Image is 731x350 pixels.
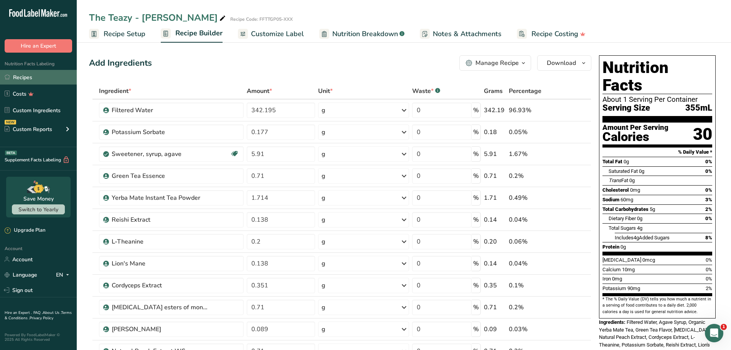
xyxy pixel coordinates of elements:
[322,237,325,246] div: g
[705,197,712,202] span: 3%
[706,276,712,282] span: 0%
[112,193,208,202] div: Yerba Mate Instant Tea Powder
[420,25,502,43] a: Notes & Attachments
[112,215,208,224] div: Reishi Extract
[322,193,325,202] div: g
[5,227,45,234] div: Upgrade Plan
[509,303,555,312] div: 0.2%
[484,193,506,202] div: 1.71
[693,124,712,144] div: 30
[322,281,325,290] div: g
[230,16,293,23] div: Recipe Code: FFTTGP05-XXX
[602,148,712,157] section: % Daily Value *
[602,285,626,291] span: Potassium
[705,235,712,241] span: 8%
[509,281,555,290] div: 0.1%
[637,216,642,221] span: 0g
[602,187,629,193] span: Cholesterol
[5,333,72,342] div: Powered By FoodLabelMaker © 2025 All Rights Reserved
[322,259,325,268] div: g
[705,187,712,193] span: 0%
[112,149,208,159] div: Sweetener, syrup, agave
[602,197,619,202] span: Sodium
[509,171,555,181] div: 0.2%
[484,237,506,246] div: 0.20
[629,177,635,183] span: 0g
[705,216,712,221] span: 0%
[630,187,640,193] span: 0mg
[531,29,578,39] span: Recipe Costing
[30,315,53,321] a: Privacy Policy
[627,285,640,291] span: 90mg
[23,195,54,203] div: Save Money
[33,310,43,315] a: FAQ .
[537,55,591,71] button: Download
[612,276,622,282] span: 0mg
[602,244,619,250] span: Protein
[509,259,555,268] div: 0.04%
[602,96,712,103] div: About 1 Serving Per Container
[609,177,621,183] i: Trans
[599,319,625,325] span: Ingredients:
[433,29,502,39] span: Notes & Attachments
[484,106,506,115] div: 342.19
[602,206,648,212] span: Total Carbohydrates
[112,281,208,290] div: Cordyceps Extract
[705,324,723,342] iframe: Intercom live chat
[318,86,333,96] span: Unit
[509,215,555,224] div: 0.04%
[509,149,555,159] div: 1.67%
[112,106,208,115] div: Filtered Water
[484,281,506,290] div: 0.35
[620,197,633,202] span: 60mg
[602,296,712,315] section: * The % Daily Value (DV) tells you how much a nutrient in a serving of food contributes to a dail...
[484,303,506,312] div: 0.71
[639,168,644,174] span: 0g
[112,325,208,334] div: [PERSON_NAME]
[112,128,208,137] div: Potassium Sorbate
[322,171,325,181] div: g
[602,159,622,164] span: Total Fat
[509,237,555,246] div: 0.06%
[322,303,325,312] div: g
[685,103,712,113] span: 355mL
[609,216,636,221] span: Dietary Fiber
[12,204,65,214] button: Switch to Yearly
[89,57,152,70] div: Add Ingredients
[484,259,506,268] div: 0.14
[609,168,638,174] span: Saturated Fat
[322,215,325,224] div: g
[5,268,37,282] a: Language
[509,193,555,202] div: 0.49%
[602,267,621,272] span: Calcium
[112,303,208,312] div: [MEDICAL_DATA] esters of mono- and diglycerides of fatty acids (E472c)
[509,325,555,334] div: 0.03%
[602,59,712,94] h1: Nutrition Facts
[104,29,145,39] span: Recipe Setup
[99,86,131,96] span: Ingredient
[5,39,72,53] button: Hire an Expert
[705,159,712,164] span: 0%
[602,124,668,131] div: Amount Per Serving
[412,86,440,96] div: Waste
[650,206,655,212] span: 5g
[706,285,712,291] span: 2%
[484,128,506,137] div: 0.18
[622,267,635,272] span: 10mg
[5,310,32,315] a: Hire an Expert .
[112,171,208,181] div: Green Tea Essence
[634,235,639,241] span: 4g
[89,25,145,43] a: Recipe Setup
[517,25,586,43] a: Recipe Costing
[43,310,61,315] a: About Us .
[484,86,503,96] span: Grams
[251,29,304,39] span: Customize Label
[705,206,712,212] span: 2%
[721,324,727,330] span: 1
[475,58,519,68] div: Manage Recipe
[609,225,636,231] span: Total Sugars
[484,171,506,181] div: 0.71
[602,257,641,263] span: [MEDICAL_DATA]
[332,29,398,39] span: Nutrition Breakdown
[247,86,272,96] span: Amount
